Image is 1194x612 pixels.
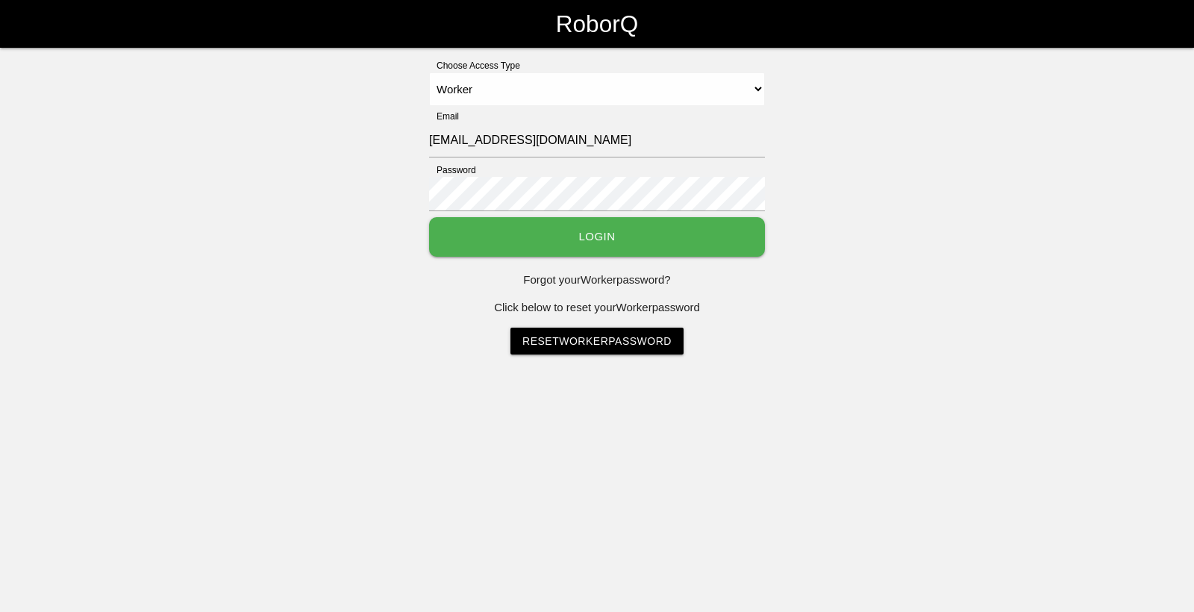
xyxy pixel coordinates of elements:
label: Choose Access Type [429,59,520,72]
label: Email [429,110,459,123]
p: Click below to reset your Worker password [429,299,765,316]
button: Login [429,217,765,257]
a: ResetWorkerPassword [510,328,684,355]
p: Forgot your Worker password? [429,272,765,289]
label: Password [429,163,476,177]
